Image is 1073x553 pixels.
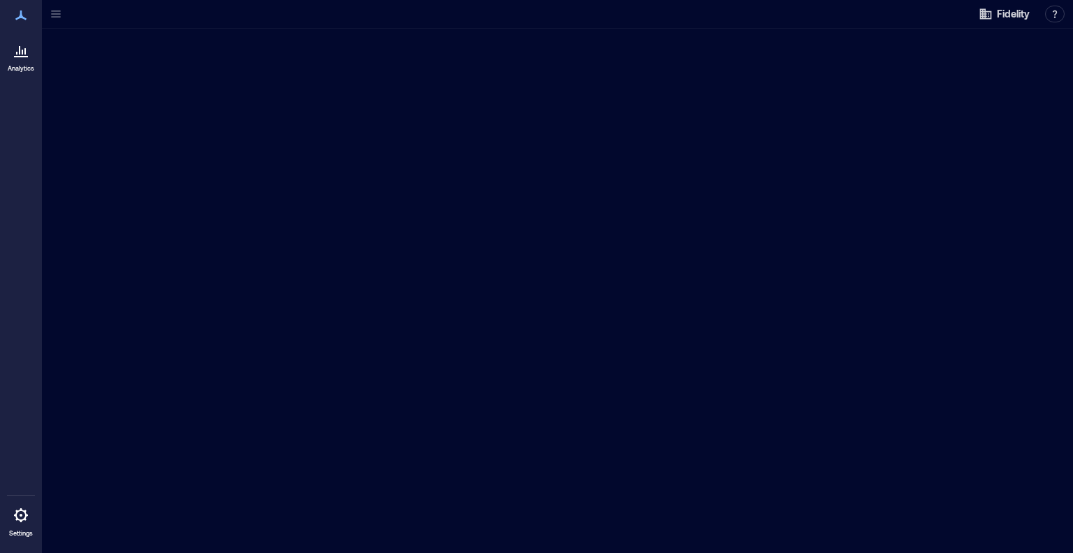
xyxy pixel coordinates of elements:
[3,34,38,77] a: Analytics
[9,529,33,538] p: Settings
[4,498,38,542] a: Settings
[8,64,34,73] p: Analytics
[997,7,1030,21] span: Fidelity
[975,3,1034,25] button: Fidelity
